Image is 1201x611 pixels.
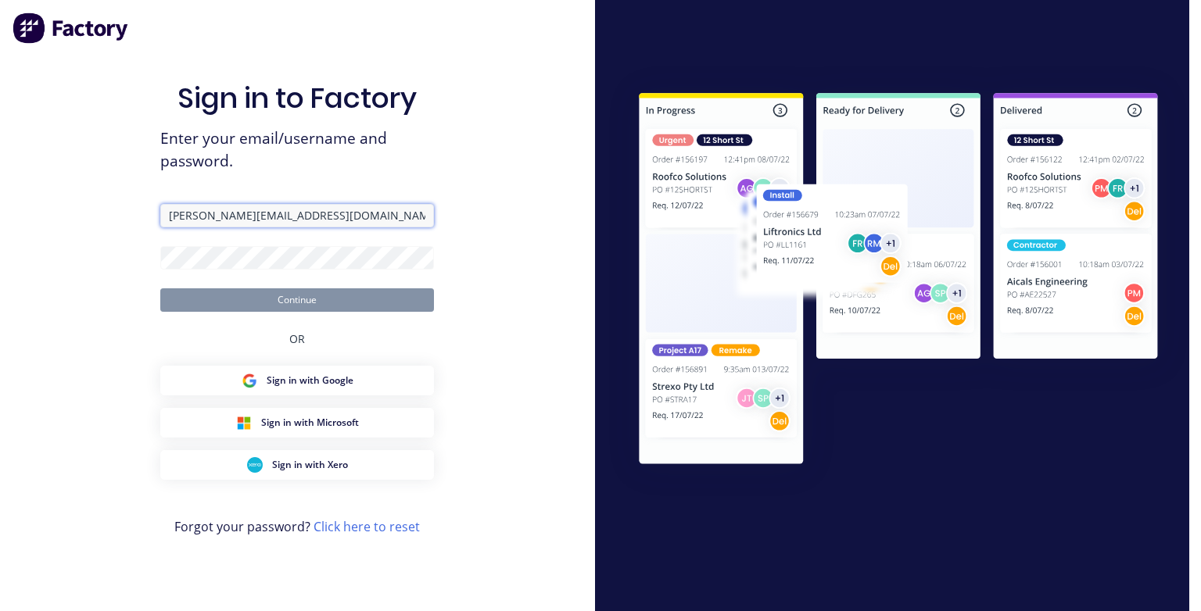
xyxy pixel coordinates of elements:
[242,373,257,388] img: Google Sign in
[13,13,130,44] img: Factory
[608,64,1190,498] img: Sign in
[160,408,434,438] button: Microsoft Sign inSign in with Microsoft
[160,450,434,480] button: Xero Sign inSign in with Xero
[174,517,420,536] span: Forgot your password?
[177,81,417,115] h1: Sign in to Factory
[261,416,359,430] span: Sign in with Microsoft
[267,373,353,388] span: Sign in with Google
[160,366,434,395] button: Google Sign inSign in with Google
[160,288,434,312] button: Continue
[272,458,348,472] span: Sign in with Xero
[160,204,434,227] input: Email/Username
[160,127,434,173] span: Enter your email/username and password.
[236,415,252,431] img: Microsoft Sign in
[289,312,305,366] div: OR
[247,457,263,473] img: Xero Sign in
[314,518,420,535] a: Click here to reset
